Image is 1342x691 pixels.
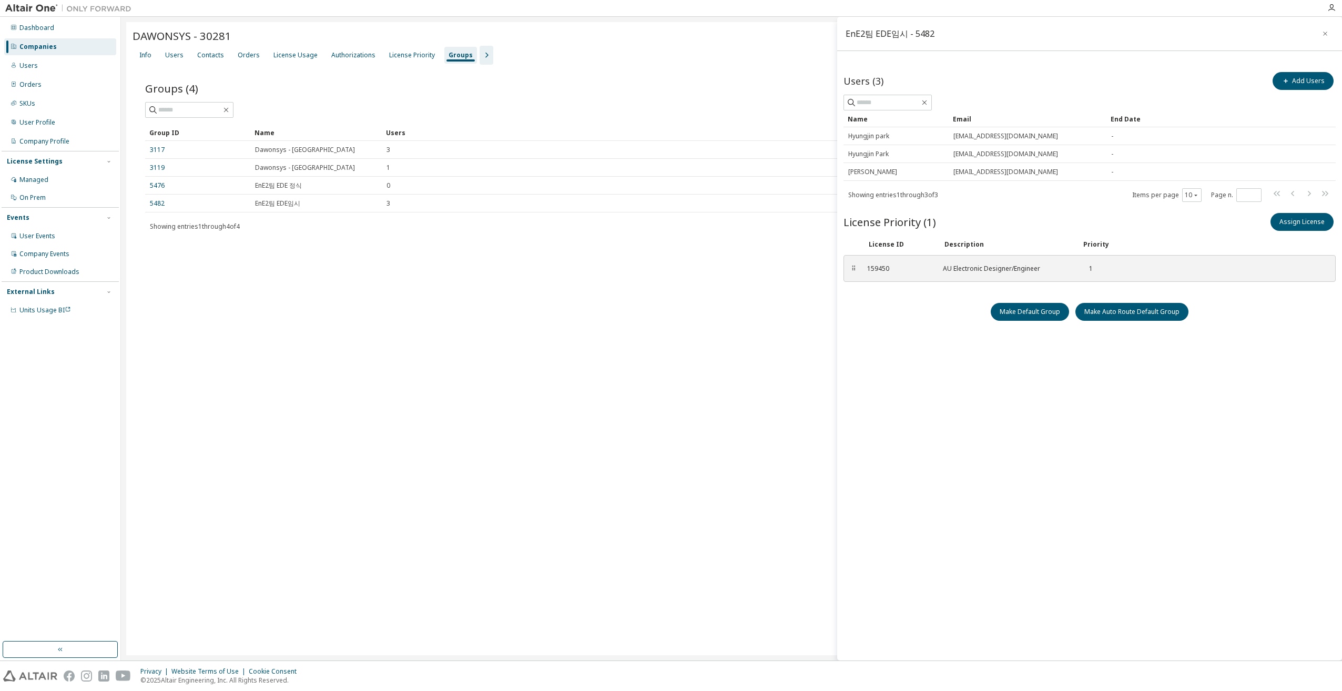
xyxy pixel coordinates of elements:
[1111,168,1113,176] span: -
[149,124,246,141] div: Group ID
[848,190,938,199] span: Showing entries 1 through 3 of 3
[19,137,69,146] div: Company Profile
[19,268,79,276] div: Product Downloads
[991,303,1069,321] button: Make Default Group
[150,164,165,172] a: 3119
[449,51,473,59] div: Groups
[387,181,390,190] span: 0
[133,28,231,43] span: DAWONSYS - 30281
[850,265,857,273] div: ⠿
[953,150,1058,158] span: [EMAIL_ADDRESS][DOMAIN_NAME]
[255,181,302,190] span: EnE2팀 EDE 정식
[150,146,165,154] a: 3117
[255,146,355,154] span: Dawonsys - [GEOGRAPHIC_DATA]
[150,199,165,208] a: 5482
[1211,188,1262,202] span: Page n.
[140,667,171,676] div: Privacy
[846,29,934,38] div: EnE2팀 EDE임시 - 5482
[867,265,930,273] div: 159450
[1185,191,1199,199] button: 10
[255,124,378,141] div: Name
[843,215,936,229] span: License Priority (1)
[1083,240,1109,249] div: Priority
[843,75,883,87] span: Users (3)
[19,194,46,202] div: On Prem
[64,670,75,682] img: facebook.svg
[953,132,1058,140] span: [EMAIL_ADDRESS][DOMAIN_NAME]
[140,676,303,685] p: © 2025 Altair Engineering, Inc. All Rights Reserved.
[19,24,54,32] div: Dashboard
[387,199,390,208] span: 3
[848,132,889,140] span: Hyungjin park
[98,670,109,682] img: linkedin.svg
[387,146,390,154] span: 3
[255,164,355,172] span: Dawonsys - [GEOGRAPHIC_DATA]
[1132,188,1202,202] span: Items per page
[197,51,224,59] div: Contacts
[19,62,38,70] div: Users
[5,3,137,14] img: Altair One
[869,240,932,249] div: License ID
[1270,213,1334,231] button: Assign License
[171,667,249,676] div: Website Terms of Use
[386,124,1288,141] div: Users
[848,168,897,176] span: [PERSON_NAME]
[145,81,198,96] span: Groups (4)
[7,214,29,222] div: Events
[238,51,260,59] div: Orders
[7,157,63,166] div: License Settings
[81,670,92,682] img: instagram.svg
[1111,110,1306,127] div: End Date
[331,51,375,59] div: Authorizations
[1082,265,1093,273] div: 1
[19,43,57,51] div: Companies
[1111,132,1113,140] span: -
[953,168,1058,176] span: [EMAIL_ADDRESS][DOMAIN_NAME]
[19,80,42,89] div: Orders
[943,265,1069,273] div: AU Electronic Designer/Engineer
[1273,72,1334,90] button: Add Users
[848,110,944,127] div: Name
[7,288,55,296] div: External Links
[19,118,55,127] div: User Profile
[19,232,55,240] div: User Events
[1111,150,1113,158] span: -
[3,670,57,682] img: altair_logo.svg
[249,667,303,676] div: Cookie Consent
[19,99,35,108] div: SKUs
[953,110,1102,127] div: Email
[273,51,318,59] div: License Usage
[389,51,435,59] div: License Priority
[165,51,184,59] div: Users
[848,150,889,158] span: Hyungjin Park
[116,670,131,682] img: youtube.svg
[387,164,390,172] span: 1
[19,306,71,314] span: Units Usage BI
[19,176,48,184] div: Managed
[150,222,240,231] span: Showing entries 1 through 4 of 4
[150,181,165,190] a: 5476
[139,51,151,59] div: Info
[1075,303,1188,321] button: Make Auto Route Default Group
[944,240,1071,249] div: Description
[19,250,69,258] div: Company Events
[255,199,300,208] span: EnE2팀 EDE임시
